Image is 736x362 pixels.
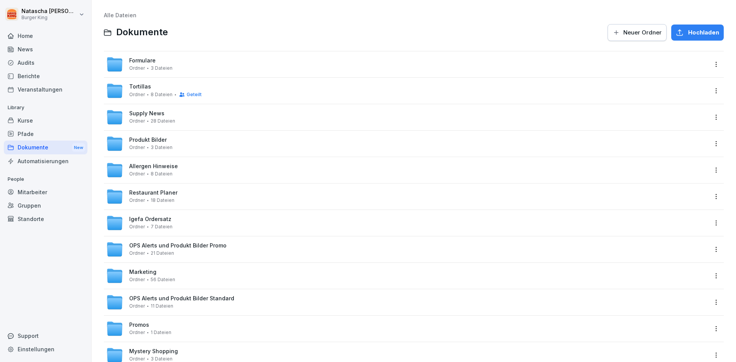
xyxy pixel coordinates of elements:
span: OPS Alerts und Produkt Bilder Standard [129,295,234,302]
a: Allergen HinweiseOrdner8 Dateien [106,162,708,179]
span: Ordner [129,171,145,177]
a: MarketingOrdner56 Dateien [106,267,708,284]
a: Automatisierungen [4,154,87,168]
span: Geteilt [187,92,202,97]
a: Gruppen [4,199,87,212]
span: Mystery Shopping [129,348,178,355]
span: Hochladen [688,28,719,37]
span: OPS Alerts und Produkt Bilder Promo [129,242,227,249]
span: Ordner [129,92,145,97]
span: 1 Dateien [151,330,171,335]
span: 8 Dateien [151,171,172,177]
span: Ordner [129,224,145,229]
a: Kurse [4,114,87,127]
a: Produkt BilderOrdner3 Dateien [106,135,708,152]
span: Ordner [129,66,145,71]
div: Support [4,329,87,342]
a: OPS Alerts und Produkt Bilder StandardOrdner11 Dateien [106,294,708,311]
span: Allergen Hinweise [129,163,178,170]
a: Supply NewsOrdner28 Dateien [106,109,708,126]
span: 3 Dateien [151,145,172,150]
span: Ordner [129,303,145,309]
a: Berichte [4,69,87,83]
a: FormulareOrdner3 Dateien [106,56,708,73]
span: Ordner [129,145,145,150]
p: People [4,173,87,185]
span: 56 Dateien [151,277,175,282]
span: 28 Dateien [151,118,175,124]
span: Formulare [129,57,156,64]
span: Igefa Ordersatz [129,216,171,223]
span: Ordner [129,356,145,362]
p: Burger King [21,15,77,20]
span: Supply News [129,110,164,117]
a: Audits [4,56,87,69]
a: News [4,43,87,56]
a: Restaurant PlanerOrdner18 Dateien [106,188,708,205]
span: 21 Dateien [151,251,174,256]
a: Veranstaltungen [4,83,87,96]
p: Library [4,102,87,114]
a: Mitarbeiter [4,185,87,199]
button: Hochladen [671,25,724,41]
a: DokumenteNew [4,141,87,155]
a: Pfade [4,127,87,141]
span: Produkt Bilder [129,137,167,143]
span: Ordner [129,118,145,124]
span: Ordner [129,198,145,203]
span: 3 Dateien [151,66,172,71]
a: Einstellungen [4,342,87,356]
button: Neuer Ordner [608,24,667,41]
span: Ordner [129,277,145,282]
span: Restaurant Planer [129,190,177,196]
span: Marketing [129,269,156,275]
a: OPS Alerts und Produkt Bilder PromoOrdner21 Dateien [106,241,708,258]
p: Natascha [PERSON_NAME] [21,8,77,15]
span: Ordner [129,330,145,335]
a: Standorte [4,212,87,226]
a: Alle Dateien [104,12,136,18]
a: Igefa OrdersatzOrdner7 Dateien [106,215,708,231]
span: Ordner [129,251,145,256]
span: 7 Dateien [151,224,172,229]
div: New [72,143,85,152]
a: Home [4,29,87,43]
span: 18 Dateien [151,198,174,203]
span: Neuer Ordner [623,28,662,37]
span: 3 Dateien [151,356,172,362]
span: 11 Dateien [151,303,173,309]
div: Dokumente [4,141,87,155]
span: Promos [129,322,149,328]
a: TortillasOrdner8 DateienGeteilt [106,82,708,99]
span: Tortillas [129,84,151,90]
span: 8 Dateien [151,92,172,97]
span: Dokumente [116,27,168,38]
a: PromosOrdner1 Dateien [106,320,708,337]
